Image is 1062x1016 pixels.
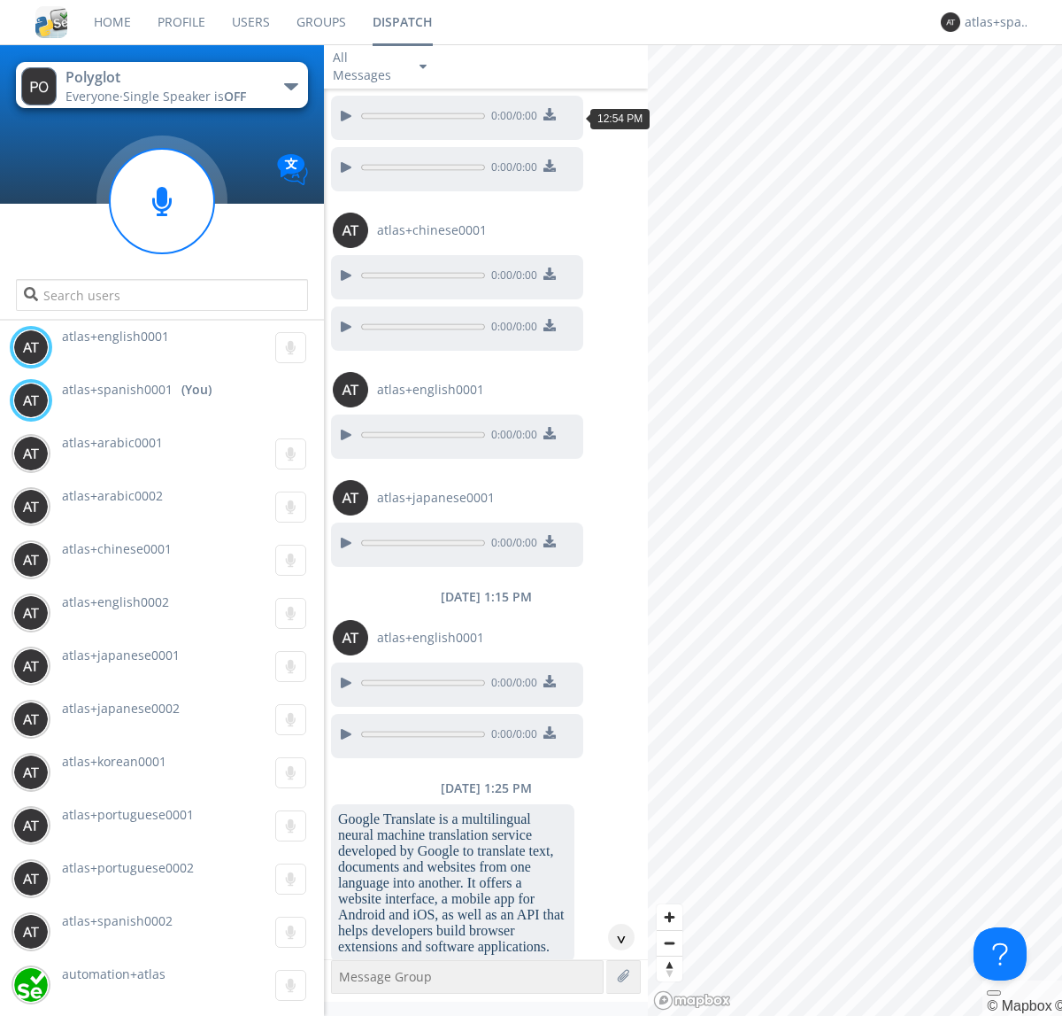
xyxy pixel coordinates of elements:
span: atlas+english0001 [377,629,484,647]
img: cddb5a64eb264b2086981ab96f4c1ba7 [35,6,67,38]
img: 373638.png [13,489,49,524]
span: 0:00 / 0:00 [485,268,537,287]
button: PolyglotEveryone·Single Speaker isOFF [16,62,307,108]
img: 373638.png [13,330,49,365]
span: 0:00 / 0:00 [485,427,537,446]
img: 373638.png [13,436,49,471]
span: Single Speaker is [123,88,246,105]
img: 373638.png [333,213,368,248]
img: download media button [543,268,556,280]
span: atlas+arabic0002 [62,487,163,504]
button: Zoom out [657,930,682,956]
span: atlas+japanese0001 [62,647,180,663]
span: OFF [224,88,246,105]
button: Reset bearing to north [657,956,682,981]
img: 373638.png [333,372,368,407]
span: atlas+portuguese0002 [62,859,194,876]
img: 373638.png [941,12,960,32]
img: 373638.png [333,620,368,655]
img: 373638.png [13,914,49,950]
div: Polyglot [65,67,265,88]
span: Zoom out [657,931,682,956]
img: 373638.png [13,861,49,896]
img: download media button [543,675,556,687]
img: 373638.png [13,755,49,790]
button: Toggle attribution [987,990,1001,996]
span: 0:00 / 0:00 [485,108,537,128]
img: d2d01cd9b4174d08988066c6d424eccd [13,967,49,1003]
span: 0:00 / 0:00 [485,726,537,746]
img: 373638.png [21,67,57,105]
div: All Messages [333,49,404,84]
span: atlas+arabic0001 [62,434,163,451]
img: download media button [543,535,556,547]
span: 0:00 / 0:00 [485,535,537,555]
img: download media button [543,319,556,331]
button: Zoom in [657,904,682,930]
span: 0:00 / 0:00 [485,319,537,338]
iframe: Toggle Customer Support [973,927,1027,981]
img: download media button [543,427,556,439]
span: atlas+spanish0001 [62,381,173,399]
span: 0:00 / 0:00 [485,675,537,694]
img: 373638.png [13,702,49,737]
span: Reset bearing to north [657,957,682,981]
img: download media button [543,108,556,120]
img: 373638.png [13,648,49,684]
span: atlas+english0001 [62,328,169,345]
span: atlas+chinese0001 [377,221,487,239]
img: download media button [543,726,556,739]
img: Translation enabled [277,154,308,185]
span: atlas+korean0001 [62,753,166,770]
a: Mapbox [987,998,1051,1013]
img: 373638.png [13,595,49,631]
span: atlas+english0002 [62,593,169,610]
img: 373638.png [13,542,49,578]
img: 373638.png [13,808,49,843]
a: Mapbox logo [653,990,731,1011]
span: atlas+portuguese0001 [62,806,194,823]
img: download media button [543,159,556,172]
span: atlas+japanese0002 [62,700,180,717]
div: Everyone · [65,88,265,105]
img: 373638.png [13,383,49,418]
span: atlas+japanese0001 [377,489,495,507]
span: 12:54 PM [597,112,643,125]
img: 373638.png [333,480,368,516]
div: ^ [608,924,635,950]
input: Search users [16,279,307,311]
div: (You) [181,381,212,399]
span: atlas+spanish0002 [62,912,173,929]
div: [DATE] 1:25 PM [324,779,648,797]
dc-p: Google Translate is a multilingual neural machine translation service developed by Google to tran... [338,811,567,955]
img: caret-down-sm.svg [419,65,427,69]
div: [DATE] 1:15 PM [324,588,648,606]
div: atlas+spanish0001 [965,13,1031,31]
span: automation+atlas [62,966,165,982]
span: atlas+english0001 [377,381,484,399]
span: atlas+chinese0001 [62,540,172,557]
span: 0:00 / 0:00 [485,159,537,179]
